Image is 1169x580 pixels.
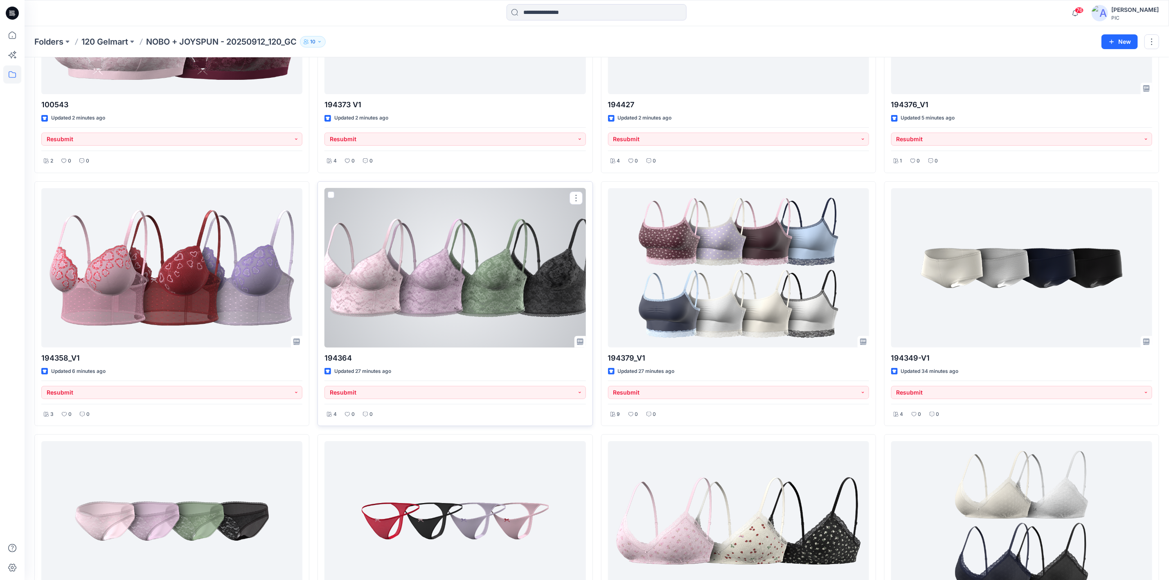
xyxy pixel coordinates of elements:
[608,99,869,111] p: 194427
[617,157,620,165] p: 4
[635,157,638,165] p: 0
[901,114,955,122] p: Updated 5 minutes ago
[1111,15,1159,21] div: PIC
[917,157,920,165] p: 0
[918,410,921,419] p: 0
[608,188,869,348] a: 194379_V1
[86,157,89,165] p: 0
[41,188,302,348] a: 194358_V1
[351,410,355,419] p: 0
[1101,34,1138,49] button: New
[34,36,63,47] a: Folders
[324,352,586,364] p: 194364
[310,37,315,46] p: 10
[86,410,90,419] p: 0
[300,36,326,47] button: 10
[901,367,959,376] p: Updated 34 minutes ago
[936,410,939,419] p: 0
[333,157,337,165] p: 4
[635,410,638,419] p: 0
[1075,7,1084,14] span: 76
[51,367,106,376] p: Updated 6 minutes ago
[653,157,656,165] p: 0
[369,157,373,165] p: 0
[891,352,1152,364] p: 194349-V1
[41,99,302,111] p: 100543
[68,157,71,165] p: 0
[68,410,72,419] p: 0
[891,188,1152,348] a: 194349-V1
[900,157,902,165] p: 1
[324,99,586,111] p: 194373 V1
[333,410,337,419] p: 4
[608,352,869,364] p: 194379_V1
[618,114,672,122] p: Updated 2 minutes ago
[50,157,53,165] p: 2
[1111,5,1159,15] div: [PERSON_NAME]
[51,114,105,122] p: Updated 2 minutes ago
[618,367,675,376] p: Updated 27 minutes ago
[50,410,54,419] p: 3
[334,114,388,122] p: Updated 2 minutes ago
[334,367,391,376] p: Updated 27 minutes ago
[935,157,938,165] p: 0
[891,99,1152,111] p: 194376_V1
[617,410,620,419] p: 9
[369,410,373,419] p: 0
[324,188,586,348] a: 194364
[351,157,355,165] p: 0
[81,36,128,47] a: 120 Gelmart
[1092,5,1108,21] img: avatar
[900,410,903,419] p: 4
[41,352,302,364] p: 194358_V1
[653,410,656,419] p: 0
[146,36,297,47] p: NOBO + JOYSPUN - 20250912_120_GC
